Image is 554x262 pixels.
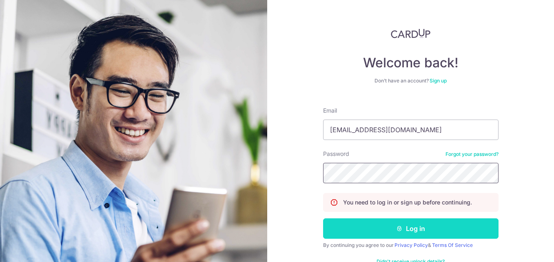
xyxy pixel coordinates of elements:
[323,218,499,239] button: Log in
[323,78,499,84] div: Don’t have an account?
[323,150,349,158] label: Password
[323,55,499,71] h4: Welcome back!
[323,120,499,140] input: Enter your Email
[391,29,431,38] img: CardUp Logo
[394,242,428,248] a: Privacy Policy
[430,78,447,84] a: Sign up
[323,242,499,249] div: By continuing you agree to our &
[432,242,473,248] a: Terms Of Service
[445,151,499,158] a: Forgot your password?
[323,107,337,115] label: Email
[343,198,472,206] p: You need to log in or sign up before continuing.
